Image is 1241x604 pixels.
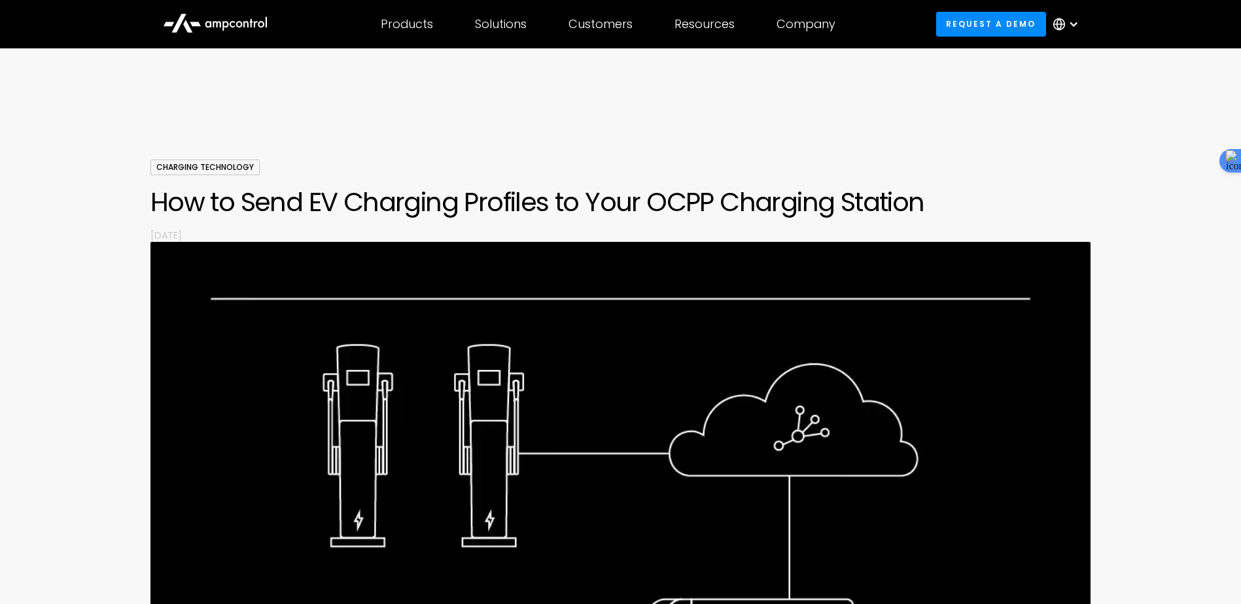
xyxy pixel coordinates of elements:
div: Solutions [475,17,527,31]
h1: How to Send EV Charging Profiles to Your OCPP Charging Station [150,186,1091,218]
div: Resources [674,17,735,31]
div: Products [381,17,433,31]
div: Charging Technology [150,159,260,175]
div: Company [777,17,835,31]
div: Customers [568,17,633,31]
a: Request a demo [936,12,1046,36]
p: [DATE] [150,228,1091,242]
